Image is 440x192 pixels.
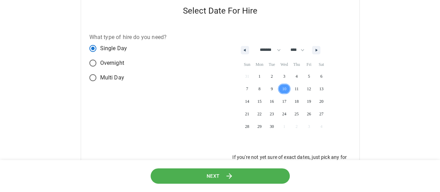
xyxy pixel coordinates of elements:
[303,70,315,83] button: 5
[241,120,253,133] button: 28
[253,70,266,83] button: 1
[295,83,299,95] span: 11
[258,83,261,95] span: 8
[245,120,249,133] span: 28
[270,108,274,120] span: 23
[319,108,323,120] span: 27
[245,108,249,120] span: 21
[307,108,311,120] span: 26
[308,70,310,83] span: 5
[206,171,219,180] span: Next
[241,83,253,95] button: 7
[253,95,266,108] button: 15
[278,59,290,70] span: Wed
[229,154,351,168] p: If you're not yet sure of exact dates, just pick any for now.
[283,70,285,83] span: 3
[241,59,253,70] span: Sun
[319,95,323,108] span: 20
[245,95,249,108] span: 14
[253,108,266,120] button: 22
[290,83,303,95] button: 11
[296,70,298,83] span: 4
[266,95,278,108] button: 16
[271,83,273,95] span: 9
[253,120,266,133] button: 29
[100,44,127,53] span: Single Day
[278,108,290,120] button: 24
[266,83,278,95] button: 9
[278,83,290,95] button: 10
[266,59,278,70] span: Tue
[257,95,262,108] span: 15
[295,95,299,108] span: 18
[253,59,266,70] span: Mon
[150,168,290,184] button: Next
[266,120,278,133] button: 30
[89,33,167,41] label: What type of hire do you need?
[303,95,315,108] button: 19
[303,59,315,70] span: Fri
[290,95,303,108] button: 18
[253,83,266,95] button: 8
[100,74,124,82] span: Multi Day
[295,108,299,120] span: 25
[315,59,328,70] span: Sat
[307,95,311,108] span: 19
[315,70,328,83] button: 6
[315,83,328,95] button: 13
[319,83,323,95] span: 13
[257,120,262,133] span: 29
[282,83,286,95] span: 10
[278,95,290,108] button: 17
[290,59,303,70] span: Thu
[266,70,278,83] button: 2
[100,59,124,67] span: Overnight
[270,95,274,108] span: 16
[320,70,322,83] span: 6
[315,95,328,108] button: 20
[303,108,315,120] button: 26
[278,70,290,83] button: 3
[282,108,286,120] span: 24
[241,95,253,108] button: 14
[258,70,261,83] span: 1
[315,108,328,120] button: 27
[303,83,315,95] button: 12
[241,108,253,120] button: 21
[270,120,274,133] span: 30
[246,83,248,95] span: 7
[307,83,311,95] span: 12
[282,95,286,108] span: 17
[290,108,303,120] button: 25
[266,108,278,120] button: 23
[271,70,273,83] span: 2
[290,70,303,83] button: 4
[257,108,262,120] span: 22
